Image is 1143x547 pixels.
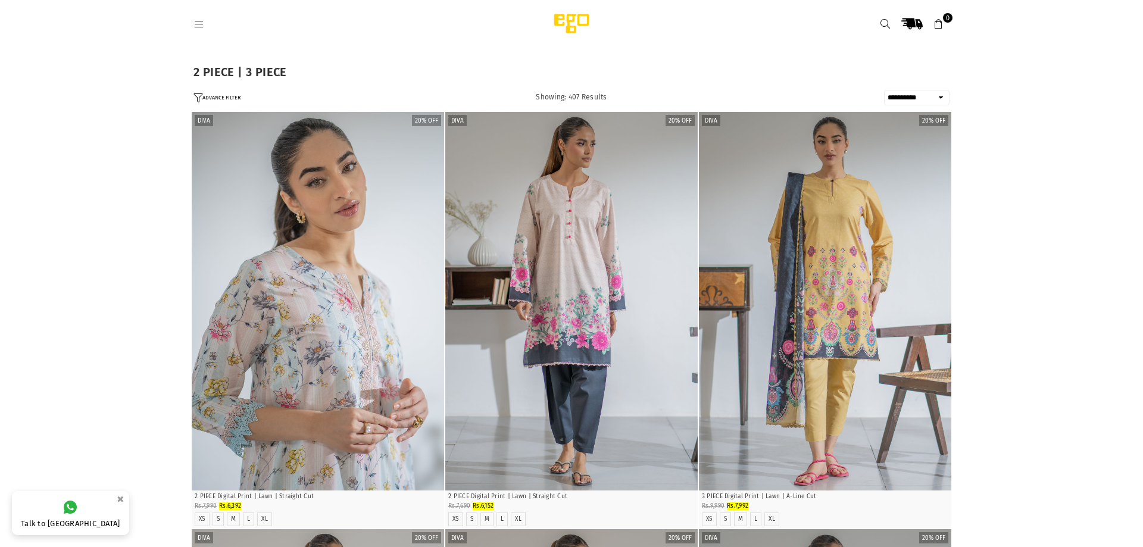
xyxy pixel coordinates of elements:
label: L [247,515,250,523]
p: 2 PIECE Digital Print | Lawn | Straight Cut [448,492,695,501]
span: Rs.6,152 [473,502,494,510]
label: S [217,515,220,523]
a: Menu [188,19,210,28]
label: XS [199,515,205,523]
h1: 2 PIECE | 3 PIECE [193,66,950,78]
img: Interval 2 piece [445,112,698,490]
button: × [113,489,127,509]
label: S [724,515,727,523]
label: 20% off [919,115,948,126]
label: Diva [448,115,467,126]
div: 1 / 4 [699,112,951,490]
label: Diva [195,115,213,126]
a: 1 / 42 / 43 / 44 / 4 [445,112,698,490]
a: 1 / 42 / 43 / 44 / 4 [699,112,951,490]
img: Bonita 2 piece [192,112,444,490]
label: XL [769,515,775,523]
span: Rs.7,690 [448,502,470,510]
label: 20% off [919,532,948,543]
label: XL [515,515,521,523]
img: Charm 3 piece [699,112,951,490]
label: XL [261,515,268,523]
label: M [738,515,743,523]
label: L [501,515,504,523]
img: Ego [521,12,622,36]
label: Diva [702,115,720,126]
a: 0 [928,13,950,35]
a: Talk to [GEOGRAPHIC_DATA] [12,491,129,535]
p: 2 PIECE Digital Print | Lawn | Straight Cut [195,492,441,501]
span: 0 [943,13,952,23]
div: 1 / 4 [445,112,698,490]
a: Search [875,13,896,35]
label: 20% off [666,532,695,543]
span: Rs.7,990 [195,502,217,510]
button: ADVANCE FILTER [193,93,241,103]
label: 20% off [412,532,441,543]
label: Diva [448,532,467,543]
label: S [470,515,473,523]
label: 20% off [666,115,695,126]
label: Diva [195,532,213,543]
label: 20% off [412,115,441,126]
span: Showing: 407 Results [536,93,607,101]
span: Rs.9,990 [702,502,724,510]
label: Diva [702,532,720,543]
label: XS [706,515,713,523]
p: 3 PIECE Digital Print | Lawn | A-Line Cut [702,492,948,501]
label: L [754,515,757,523]
label: M [485,515,489,523]
span: Rs.7,992 [727,502,748,510]
label: XS [452,515,459,523]
div: 2 / 4 [192,112,444,490]
span: Rs.6,392 [219,502,241,510]
label: M [231,515,236,523]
